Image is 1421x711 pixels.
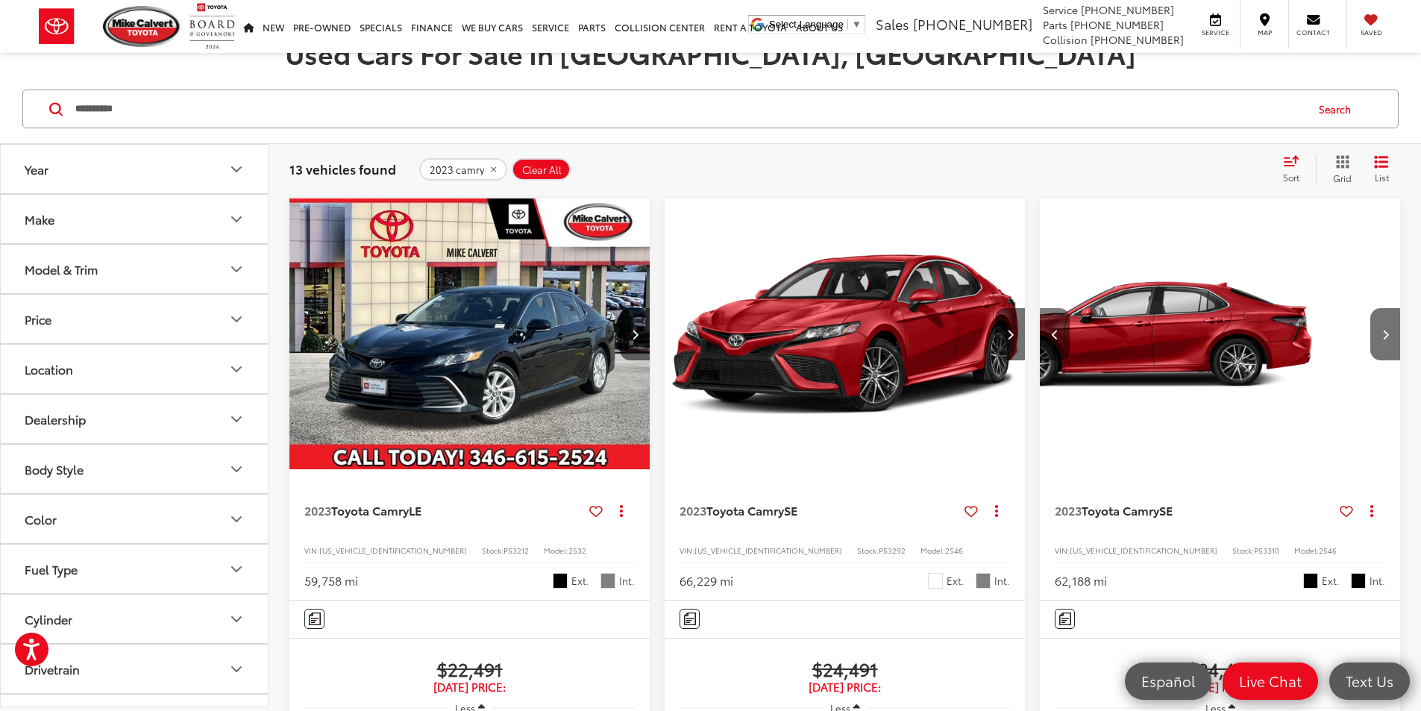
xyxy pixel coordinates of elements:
div: Model & Trim [228,260,245,278]
button: Comments [304,609,324,629]
span: Midnight Black [1303,573,1318,588]
div: Fuel Type [25,562,78,576]
a: Live Chat [1223,663,1318,700]
div: Color [25,512,57,526]
button: Next image [1370,308,1400,360]
div: Year [228,160,245,178]
div: Price [228,310,245,328]
form: Search by Make, Model, or Keyword [74,91,1305,127]
span: SE [1159,501,1173,519]
span: [DATE] Price: [1055,680,1385,695]
div: 2023 Toyota Camry LE 0 [289,198,651,469]
span: Saved [1355,28,1387,37]
span: Model: [1294,545,1319,556]
div: 59,758 mi [304,572,358,589]
span: 2023 [304,501,331,519]
span: [PHONE_NUMBER] [913,14,1032,34]
button: Actions [609,498,635,524]
span: Int. [1370,574,1385,588]
span: Model: [920,545,945,556]
button: Actions [1359,498,1385,524]
span: Service [1199,28,1232,37]
a: 2023 Toyota Camry SE2023 Toyota Camry SE2023 Toyota Camry SE2023 Toyota Camry SE [664,198,1026,469]
span: 13 vehicles found [289,160,396,178]
div: Make [228,210,245,228]
a: 2023 Toyota Camry LE2023 Toyota Camry LE2023 Toyota Camry LE2023 Toyota Camry LE [289,198,651,469]
span: Black [1351,573,1366,588]
a: Text Us [1329,663,1410,700]
button: MakeMake [1,195,269,243]
div: Model & Trim [25,262,98,276]
button: ColorColor [1,495,269,543]
button: Clear All [512,158,571,181]
a: 2023Toyota CamryLE [304,502,583,519]
div: Price [25,312,51,326]
button: Next image [620,308,650,360]
span: Stock: [482,545,504,556]
span: Stock: [857,545,879,556]
span: [DATE] Price: [304,680,635,695]
span: Toyota Camry [1082,501,1159,519]
span: 2023 [680,501,706,519]
button: Body StyleBody Style [1,445,269,493]
button: Fuel TypeFuel Type [1,545,269,593]
img: Mike Calvert Toyota [103,6,182,47]
span: Model: [544,545,568,556]
span: P53212 [504,545,529,556]
button: Actions [984,498,1010,524]
span: Text Us [1338,671,1401,690]
div: 66,229 mi [680,572,733,589]
span: Live Chat [1232,671,1309,690]
div: Fuel Type [228,560,245,578]
span: 2023 [1055,501,1082,519]
span: List [1374,171,1389,184]
span: Midnight Black [553,573,568,588]
span: Map [1248,28,1281,37]
button: Search [1305,90,1373,128]
div: 2023 Toyota Camry SE 2 [958,198,1320,469]
span: Ice [928,573,943,588]
span: 2546 [1319,545,1337,556]
span: Stock: [1232,545,1254,556]
span: Sort [1283,171,1299,184]
span: [PHONE_NUMBER] [1070,17,1164,32]
span: [US_VEHICLE_IDENTIFICATION_NUMBER] [1070,545,1217,556]
img: Comments [309,613,321,625]
img: Comments [1059,613,1071,625]
span: [US_VEHICLE_IDENTIFICATION_NUMBER] [319,545,467,556]
img: 2023 Toyota Camry SE [958,198,1320,471]
div: Body Style [25,462,84,476]
img: Comments [684,613,696,625]
span: ​ [847,19,848,30]
span: 2546 [945,545,963,556]
a: 2023Toyota CamrySE [1055,502,1334,519]
button: CylinderCylinder [1,595,269,643]
span: Clear All [522,164,562,176]
span: 2023 camry [430,164,484,176]
span: dropdown dots [995,504,998,516]
span: Contact [1296,28,1330,37]
span: Toyota Camry [706,501,784,519]
button: Model & TrimModel & Trim [1,245,269,293]
a: 2023Toyota CamrySE [680,502,959,519]
span: 2532 [568,545,586,556]
div: Dealership [228,410,245,428]
button: YearYear [1,145,269,193]
button: Comments [680,609,700,629]
span: $24,491 [1055,657,1385,680]
span: Sales [876,14,909,34]
div: Drivetrain [25,662,80,676]
div: 2023 Toyota Camry SE 0 [664,198,1026,469]
span: dropdown dots [620,504,623,516]
div: Cylinder [228,610,245,628]
span: dropdown dots [1370,504,1373,516]
span: Service [1043,2,1078,17]
span: [PHONE_NUMBER] [1091,32,1184,47]
button: remove 2023%20camry [419,158,507,181]
span: Grid [1333,172,1352,184]
div: Color [228,510,245,528]
div: Drivetrain [228,660,245,678]
span: Ext. [571,574,589,588]
div: Year [25,162,48,176]
span: P53310 [1254,545,1279,556]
